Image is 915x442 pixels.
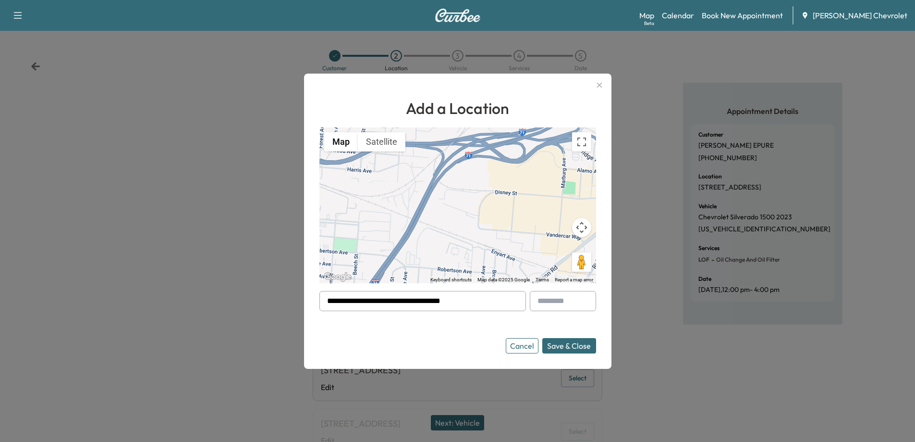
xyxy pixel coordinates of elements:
button: Toggle fullscreen view [572,132,591,152]
img: Google [322,271,354,283]
a: Book New Appointment [702,10,783,21]
button: Show satellite imagery [358,132,405,152]
button: Keyboard shortcuts [430,277,472,283]
button: Show street map [324,132,358,152]
a: Report a map error [555,277,593,282]
a: Terms (opens in new tab) [536,277,549,282]
a: MapBeta [639,10,654,21]
button: Save & Close [542,338,596,354]
h1: Add a Location [319,97,596,120]
button: Cancel [506,338,538,354]
button: Drag Pegman onto the map to open Street View [572,253,591,272]
button: Map camera controls [572,218,591,237]
img: Curbee Logo [435,9,481,22]
a: Calendar [662,10,694,21]
div: Beta [644,20,654,27]
span: Map data ©2025 Google [477,277,530,282]
span: [PERSON_NAME] Chevrolet [813,10,907,21]
a: Open this area in Google Maps (opens a new window) [322,271,354,283]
